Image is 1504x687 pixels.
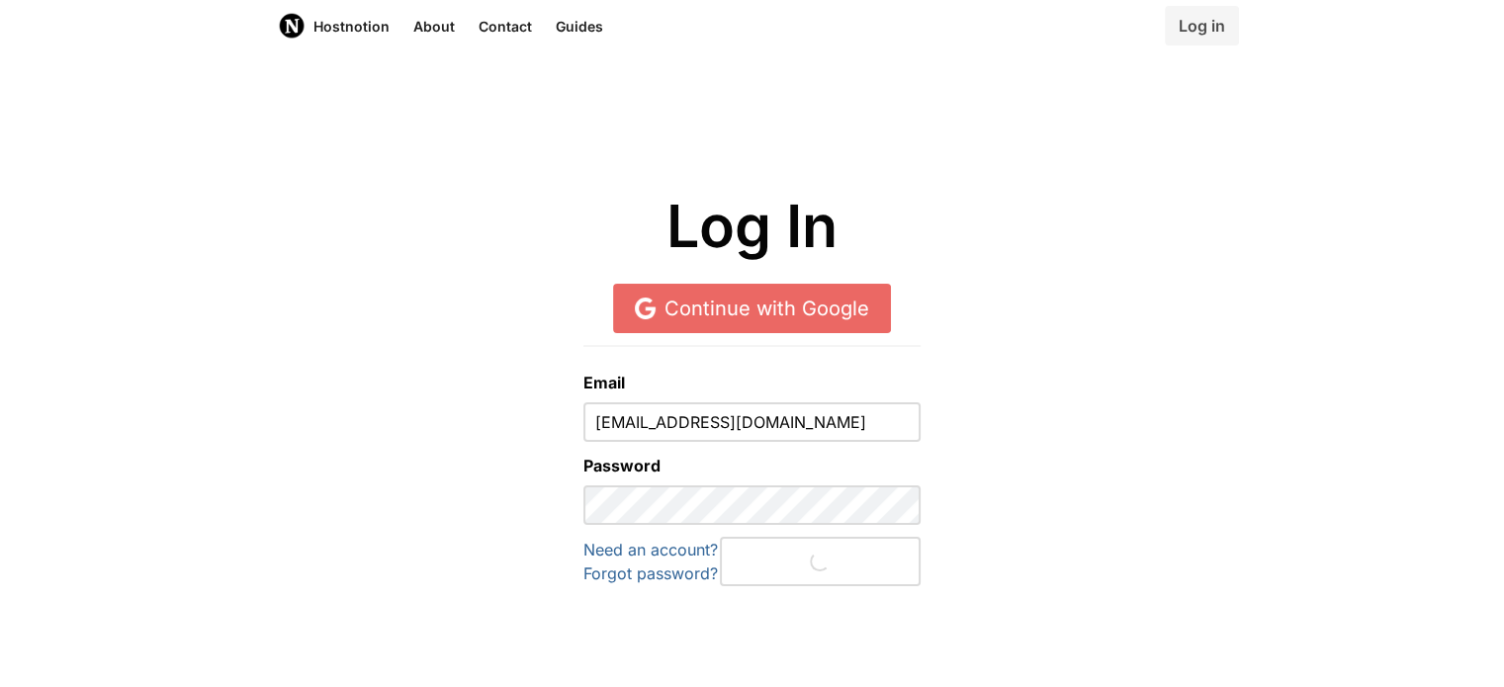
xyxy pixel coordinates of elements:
a: Log in [1165,6,1239,45]
img: Host Notion logo [278,12,306,40]
label: Password [583,454,921,477]
h1: Log In [278,194,1227,260]
a: Forgot password? [583,563,718,583]
a: Continue with Google [613,284,891,333]
label: Email [583,371,921,394]
a: Need an account? [583,540,718,559]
